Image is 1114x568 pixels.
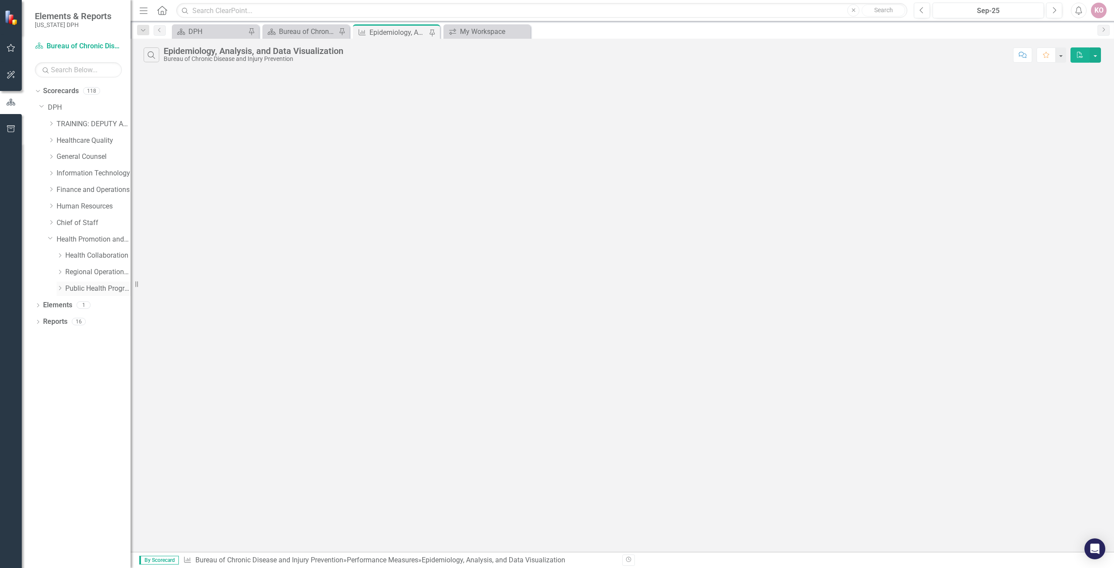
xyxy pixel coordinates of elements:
[35,62,122,77] input: Search Below...
[862,4,905,17] button: Search
[279,26,336,37] div: Bureau of Chronic Disease and Injury Prevention
[57,235,131,245] a: Health Promotion and Services
[195,556,343,564] a: Bureau of Chronic Disease and Injury Prevention
[265,26,336,37] a: Bureau of Chronic Disease and Injury Prevention
[43,86,79,96] a: Scorecards
[422,556,565,564] div: Epidemiology, Analysis, and Data Visualization
[57,136,131,146] a: Healthcare Quality
[164,46,343,56] div: Epidemiology, Analysis, and Data Visualization
[347,556,418,564] a: Performance Measures
[35,21,111,28] small: [US_STATE] DPH
[183,555,616,565] div: » »
[57,202,131,212] a: Human Resources
[1091,3,1107,18] button: KO
[874,7,893,13] span: Search
[460,26,528,37] div: My Workspace
[72,318,86,326] div: 16
[43,300,72,310] a: Elements
[65,284,131,294] a: Public Health Programs
[369,27,427,38] div: Epidemiology, Analysis, and Data Visualization
[35,11,111,21] span: Elements & Reports
[933,3,1044,18] button: Sep-25
[65,251,131,261] a: Health Collaboration
[1084,538,1105,559] div: Open Intercom Messenger
[65,267,131,277] a: Regional Operations and Community Engagement
[57,152,131,162] a: General Counsel
[139,556,179,565] span: By Scorecard
[83,87,100,95] div: 118
[43,317,67,327] a: Reports
[57,218,131,228] a: Chief of Staff
[446,26,528,37] a: My Workspace
[936,6,1041,16] div: Sep-25
[188,26,246,37] div: DPH
[164,56,343,62] div: Bureau of Chronic Disease and Injury Prevention
[57,168,131,178] a: Information Technology
[48,103,131,113] a: DPH
[174,26,246,37] a: DPH
[77,302,91,309] div: 1
[4,10,20,25] img: ClearPoint Strategy
[57,185,131,195] a: Finance and Operations
[57,119,131,129] a: TRAINING: DEPUTY AREA
[35,41,122,51] a: Bureau of Chronic Disease and Injury Prevention
[176,3,907,18] input: Search ClearPoint...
